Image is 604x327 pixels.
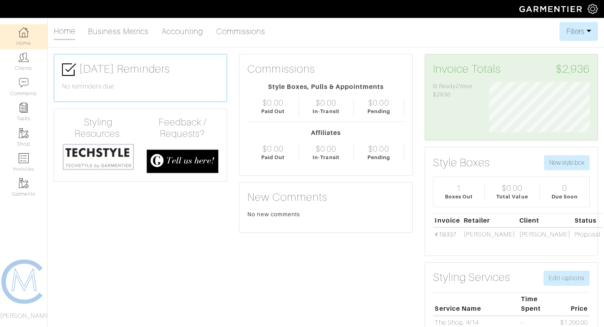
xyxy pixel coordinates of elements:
div: $0.00 [316,98,336,108]
th: Service Name [433,292,519,315]
img: reminder-icon-8004d30b9f0a5d33ae49ab947aed9ed385cf756f9e5892f1edd6e32f2345188e.png [19,103,29,113]
div: Total Value [496,193,528,200]
th: Retailer [462,214,517,227]
a: Home [54,23,75,40]
a: Accounting [161,23,204,39]
img: garmentier-logo-header-white-b43fb05a5012e4ada735d5af1a66efaba907eab6374d6393d1fbf88cb4ef424d.png [515,2,588,16]
th: Invoice [433,214,462,227]
div: Boxes Out [445,193,473,200]
button: Filters [559,22,598,41]
th: Price [558,292,590,315]
div: Pending [367,154,390,161]
img: orders-icon-0abe47150d42831381b5fb84f609e132dff9fe21cb692f30cb5eec754e2cba89.png [19,153,29,163]
h6: No reminders due [62,83,219,90]
div: 0 [562,183,567,193]
img: feedback_requests-3821251ac2bd56c73c230f3229a5b25d6eb027adea667894f41107c140538ee0.png [146,149,219,173]
div: Paid Out [261,154,285,161]
div: Pending [367,108,390,115]
a: Commissions [216,23,266,39]
li: Ready2Wear: $2936 [433,82,477,99]
div: $0.00 [262,144,283,154]
button: New style box [544,155,590,170]
img: check-box-icon-36a4915ff3ba2bd8f6e4f29bc755bb66becd62c870f447fc0dd1365fcfddab58.png [62,63,76,77]
th: Status [573,214,602,227]
th: Client [517,214,573,227]
th: Time Spent [519,292,558,315]
span: $2,936 [556,62,590,76]
div: 1 [456,183,461,193]
div: $0.00 [368,144,389,154]
h4: Styling Resources: [62,117,134,140]
h3: Commissions [247,62,315,76]
div: $0.00 [502,183,522,193]
h3: Style Boxes [433,156,490,169]
img: garments-icon-b7da505a4dc4fd61783c78ac3ca0ef83fa9d6f193b1c9dc38574b1d14d53ca28.png [19,178,29,188]
h4: Feedback / Requests? [146,117,219,140]
img: dashboard-icon-dbcd8f5a0b271acd01030246c82b418ddd0df26cd7fceb0bd07c9910d44c42f6.png [19,27,29,37]
div: No new comments [247,210,404,218]
img: clients-icon-6bae9207a08558b7cb47a8932f037763ab4055f8c8b6bfacd5dc20c3e0201464.png [19,52,29,62]
a: #19337 [435,231,456,238]
div: $0.00 [316,144,336,154]
div: Due Soon [552,193,578,200]
td: [PERSON_NAME] [462,227,517,241]
div: $0.00 [368,98,389,108]
img: garments-icon-b7da505a4dc4fd61783c78ac3ca0ef83fa9d6f193b1c9dc38574b1d14d53ca28.png [19,128,29,138]
div: In-Transit [313,108,340,115]
img: comment-icon-a0a6a9ef722e966f86d9cbdc48e553b5cf19dbc54f86b18d962a5391bc8f6eb6.png [19,78,29,88]
h3: Styling Services [433,271,511,284]
td: Proposal [573,227,602,241]
div: $0.00 [262,98,283,108]
img: gear-icon-white-bd11855cb880d31180b6d7d6211b90ccbf57a29d726f0c71d8c61bd08dd39cc2.png [588,4,598,14]
a: Business Metrics [88,23,149,39]
a: Edit options [544,271,590,286]
div: Style Boxes, Pulls & Appointments [247,82,404,92]
h3: [DATE] Reminders [62,62,219,77]
img: techstyle-93310999766a10050dc78ceb7f971a75838126fd19372ce40ba20cdf6a89b94b.png [62,143,134,171]
td: [PERSON_NAME] [517,227,573,241]
h3: Invoice Totals [433,62,590,76]
div: Paid Out [261,108,285,115]
h3: New Comments [247,190,404,204]
div: Affiliates [247,128,404,138]
div: In-Transit [313,154,340,161]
